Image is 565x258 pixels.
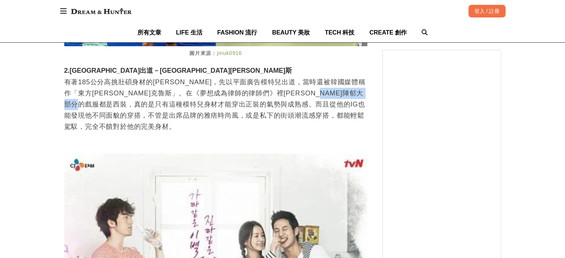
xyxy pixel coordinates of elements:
[369,23,407,42] a: CREATE 創作
[272,29,310,36] span: BEAUTY 美妝
[217,50,242,56] span: jinuk0916
[67,4,135,18] img: Dream & Hunter
[468,5,506,17] div: 登入 / 註冊
[272,23,310,42] a: BEAUTY 美妝
[64,67,367,75] h3: 2.[GEOGRAPHIC_DATA]出道－[GEOGRAPHIC_DATA][PERSON_NAME]斯
[176,23,202,42] a: LIFE 生活
[64,76,367,132] p: 有著185公分高挑壯碩身材的[PERSON_NAME]，先以平面廣告模特兒出道，當時還被韓國媒體稱作「東方[PERSON_NAME]克魯斯」。在《夢想成為律師的律師們》裡[PERSON_NAME...
[217,23,257,42] a: FASHION 流行
[137,23,161,42] a: 所有文章
[217,50,242,56] a: jinuk0916
[176,29,202,36] span: LIFE 生活
[189,50,217,56] span: 圖片來源：
[369,29,407,36] span: CREATE 創作
[217,29,257,36] span: FASHION 流行
[137,29,161,36] span: 所有文章
[325,29,354,36] span: TECH 科技
[325,23,354,42] a: TECH 科技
